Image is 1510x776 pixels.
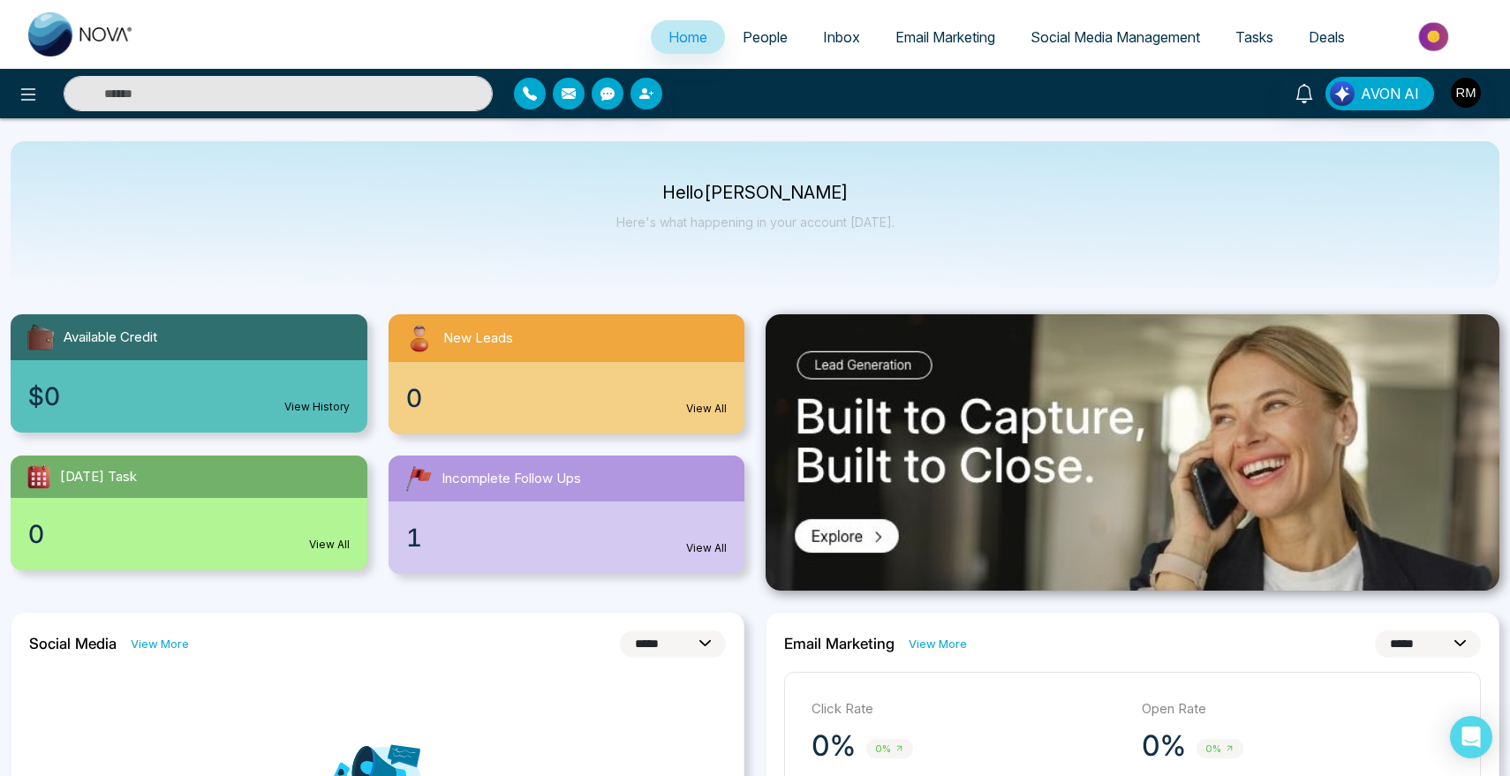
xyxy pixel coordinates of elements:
[1361,83,1419,104] span: AVON AI
[28,516,44,553] span: 0
[443,328,513,349] span: New Leads
[1325,77,1434,110] button: AVON AI
[25,463,53,491] img: todayTask.svg
[1450,716,1492,758] div: Open Intercom Messenger
[1031,28,1200,46] span: Social Media Management
[823,28,860,46] span: Inbox
[1451,78,1481,108] img: User Avatar
[406,519,422,556] span: 1
[866,739,913,759] span: 0%
[616,185,895,200] p: Hello [PERSON_NAME]
[1330,81,1355,106] img: Lead Flow
[60,467,137,487] span: [DATE] Task
[878,20,1013,54] a: Email Marketing
[1371,17,1499,57] img: Market-place.gif
[309,537,350,553] a: View All
[1291,20,1363,54] a: Deals
[651,20,725,54] a: Home
[812,699,1124,719] p: Click Rate
[28,378,60,415] span: $0
[406,380,422,417] span: 0
[284,399,350,415] a: View History
[1142,699,1454,719] p: Open Rate
[668,28,707,46] span: Home
[743,28,788,46] span: People
[686,401,727,417] a: View All
[442,469,581,489] span: Incomplete Follow Ups
[25,321,57,353] img: availableCredit.svg
[1235,28,1273,46] span: Tasks
[378,456,756,574] a: Incomplete Follow Ups1View All
[1013,20,1218,54] a: Social Media Management
[28,12,134,57] img: Nova CRM Logo
[686,540,727,556] a: View All
[131,636,189,652] a: View More
[1218,20,1291,54] a: Tasks
[1142,728,1186,764] p: 0%
[805,20,878,54] a: Inbox
[403,463,434,494] img: followUps.svg
[1197,739,1243,759] span: 0%
[909,636,967,652] a: View More
[64,328,157,348] span: Available Credit
[29,635,117,652] h2: Social Media
[1309,28,1345,46] span: Deals
[812,728,856,764] p: 0%
[725,20,805,54] a: People
[895,28,995,46] span: Email Marketing
[378,314,756,434] a: New Leads0View All
[784,635,895,652] h2: Email Marketing
[403,321,436,355] img: newLeads.svg
[766,314,1499,591] img: .
[616,215,895,230] p: Here's what happening in your account [DATE].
